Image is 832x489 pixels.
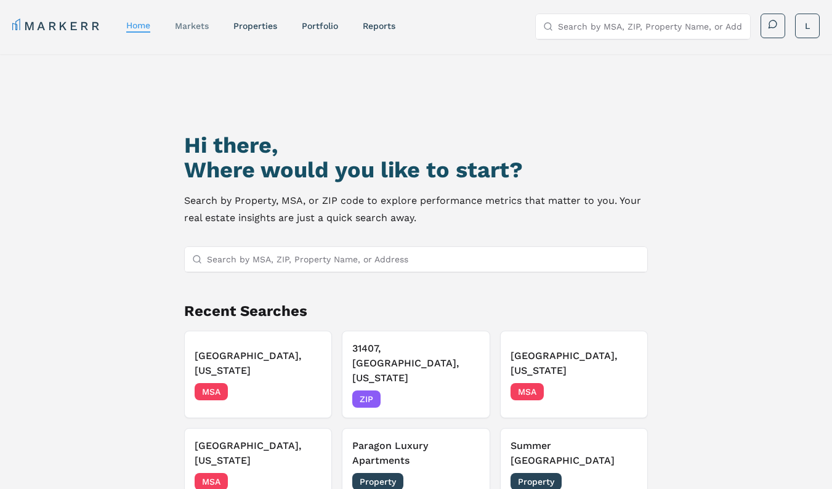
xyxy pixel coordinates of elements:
[511,383,544,400] span: MSA
[511,438,638,468] h3: Summer [GEOGRAPHIC_DATA]
[363,21,395,31] a: reports
[184,192,648,227] p: Search by Property, MSA, or ZIP code to explore performance metrics that matter to you. Your real...
[294,386,321,398] span: [DATE]
[195,383,228,400] span: MSA
[352,438,480,468] h3: Paragon Luxury Apartments
[795,14,820,38] button: L
[500,331,648,418] button: [GEOGRAPHIC_DATA], [US_STATE]MSA[DATE]
[195,349,322,378] h3: [GEOGRAPHIC_DATA], [US_STATE]
[511,349,638,378] h3: [GEOGRAPHIC_DATA], [US_STATE]
[558,14,743,39] input: Search by MSA, ZIP, Property Name, or Address
[610,386,637,398] span: [DATE]
[294,475,321,488] span: [DATE]
[184,133,648,158] h1: Hi there,
[184,301,648,321] h2: Recent Searches
[452,475,480,488] span: [DATE]
[12,17,102,34] a: MARKERR
[452,393,480,405] span: [DATE]
[195,438,322,468] h3: [GEOGRAPHIC_DATA], [US_STATE]
[352,341,480,386] h3: 31407, [GEOGRAPHIC_DATA], [US_STATE]
[805,20,810,32] span: L
[610,475,637,488] span: [DATE]
[126,20,150,30] a: home
[175,21,209,31] a: markets
[207,247,640,272] input: Search by MSA, ZIP, Property Name, or Address
[302,21,338,31] a: Portfolio
[184,158,648,182] h2: Where would you like to start?
[233,21,277,31] a: properties
[184,331,333,418] button: [GEOGRAPHIC_DATA], [US_STATE]MSA[DATE]
[352,390,381,408] span: ZIP
[342,331,490,418] button: 31407, [GEOGRAPHIC_DATA], [US_STATE]ZIP[DATE]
